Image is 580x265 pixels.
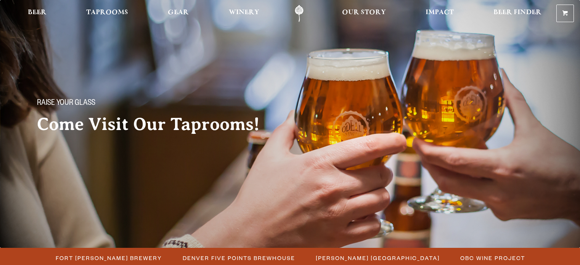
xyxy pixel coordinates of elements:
[421,5,459,22] a: Impact
[51,252,166,263] a: Fort [PERSON_NAME] Brewery
[488,5,546,22] a: Beer Finder
[224,5,264,22] a: Winery
[342,10,386,16] span: Our Story
[178,252,299,263] a: Denver Five Points Brewhouse
[183,252,295,263] span: Denver Five Points Brewhouse
[37,115,275,134] h2: Come Visit Our Taprooms!
[163,5,194,22] a: Gear
[37,99,95,109] span: Raise your glass
[86,10,128,16] span: Taprooms
[456,252,529,263] a: OBC Wine Project
[337,5,391,22] a: Our Story
[426,10,454,16] span: Impact
[168,10,189,16] span: Gear
[23,5,51,22] a: Beer
[56,252,162,263] span: Fort [PERSON_NAME] Brewery
[28,10,47,16] span: Beer
[285,5,313,22] a: Odell Home
[460,252,525,263] span: OBC Wine Project
[493,10,541,16] span: Beer Finder
[311,252,443,263] a: [PERSON_NAME] [GEOGRAPHIC_DATA]
[316,252,440,263] span: [PERSON_NAME] [GEOGRAPHIC_DATA]
[229,10,259,16] span: Winery
[81,5,133,22] a: Taprooms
